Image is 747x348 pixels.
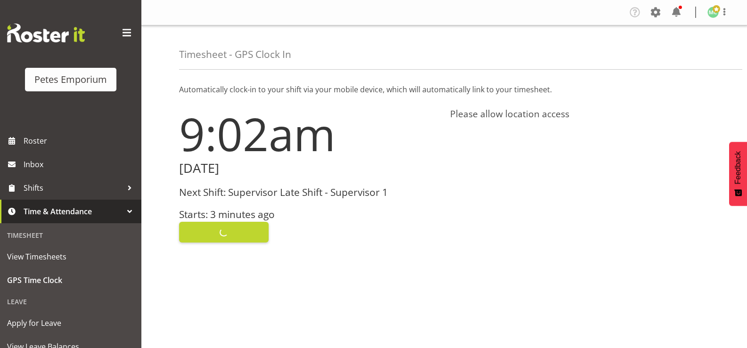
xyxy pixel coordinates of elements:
[179,84,709,95] p: Automatically clock-in to your shift via your mobile device, which will automatically link to you...
[707,7,719,18] img: melissa-cowen2635.jpg
[2,311,139,335] a: Apply for Leave
[7,24,85,42] img: Rosterit website logo
[179,209,439,220] h3: Starts: 3 minutes ago
[729,142,747,206] button: Feedback - Show survey
[2,268,139,292] a: GPS Time Clock
[7,250,134,264] span: View Timesheets
[2,292,139,311] div: Leave
[179,49,291,60] h4: Timesheet - GPS Clock In
[7,316,134,330] span: Apply for Leave
[450,108,710,120] h4: Please allow location access
[24,181,123,195] span: Shifts
[2,226,139,245] div: Timesheet
[7,273,134,287] span: GPS Time Clock
[734,151,742,184] span: Feedback
[24,157,137,171] span: Inbox
[24,204,123,219] span: Time & Attendance
[2,245,139,268] a: View Timesheets
[34,73,107,87] div: Petes Emporium
[179,161,439,176] h2: [DATE]
[179,108,439,159] h1: 9:02am
[179,187,439,198] h3: Next Shift: Supervisor Late Shift - Supervisor 1
[24,134,137,148] span: Roster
